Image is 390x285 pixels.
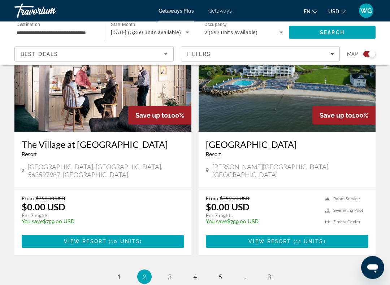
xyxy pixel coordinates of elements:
div: 100% [312,106,376,125]
span: Swimming Pool [333,209,363,213]
button: View Resort(10 units) [22,235,184,248]
button: Change language [304,6,317,17]
span: 3 [168,273,172,281]
span: Search [320,30,344,35]
span: Save up to [320,112,352,119]
span: Destination [17,22,40,27]
mat-select: Sort by [21,50,168,58]
span: en [304,9,311,14]
span: ( ) [107,239,142,245]
span: Map [347,49,358,59]
img: Water's Edge Resort and Spa [199,17,376,132]
span: [DATE] (5,369 units available) [111,30,181,35]
span: [GEOGRAPHIC_DATA], [GEOGRAPHIC_DATA], 563597987, [GEOGRAPHIC_DATA] [28,163,184,179]
span: $759.00 USD [36,196,65,202]
span: 31 [267,273,274,281]
span: From [206,196,218,202]
p: $759.00 USD [206,219,317,225]
p: For 7 nights [206,212,317,219]
p: $0.00 USD [206,202,250,212]
button: Filters [181,47,340,62]
span: 2 [143,273,146,281]
span: Best Deals [21,51,58,57]
p: For 7 nights [22,212,177,219]
button: View Resort(11 units) [206,235,368,248]
input: Select destination [17,28,95,37]
iframe: Button to launch messaging window [361,256,384,279]
a: Getaways [208,8,232,14]
span: Fitness Center [333,220,360,225]
p: $0.00 USD [22,202,65,212]
span: View Resort [64,239,107,245]
span: 5 [218,273,222,281]
button: Change currency [328,6,346,17]
span: You save [22,219,43,225]
span: USD [328,9,339,14]
span: Resort [22,152,37,158]
span: You save [206,219,227,225]
span: Room Service [333,197,360,202]
span: Resort [206,152,221,158]
a: Travorium [14,1,87,20]
button: Search [289,26,376,39]
span: 4 [193,273,197,281]
nav: Pagination [14,270,376,284]
span: $759.00 USD [220,196,250,202]
span: Filters [187,51,211,57]
span: 1 [117,273,121,281]
img: The Village at Izatys [14,17,191,132]
span: Occupancy [204,22,227,27]
span: Start Month [111,22,135,27]
span: Save up to [135,112,168,119]
span: [PERSON_NAME][GEOGRAPHIC_DATA], [GEOGRAPHIC_DATA] [212,163,368,179]
a: The Village at [GEOGRAPHIC_DATA] [22,139,184,150]
span: 10 units [111,239,140,245]
span: View Resort [248,239,291,245]
a: Getaways Plus [159,8,194,14]
span: ( ) [291,239,325,245]
span: ... [243,273,248,281]
span: WG [360,7,372,14]
span: 11 units [296,239,324,245]
span: 2 (697 units available) [204,30,257,35]
button: User Menu [357,3,376,18]
div: 100% [128,106,191,125]
p: $759.00 USD [22,219,177,225]
span: From [22,196,34,202]
a: [GEOGRAPHIC_DATA] [206,139,368,150]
